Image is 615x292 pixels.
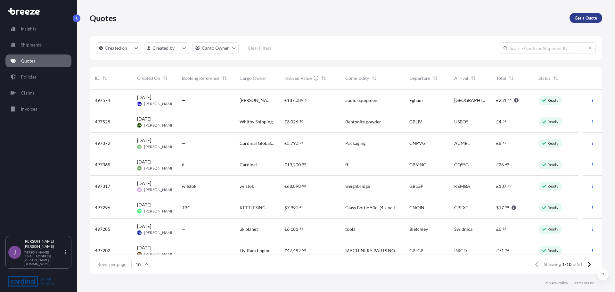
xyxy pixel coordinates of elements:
span: wilstok [240,183,254,189]
span: 68 [287,184,292,188]
p: [PERSON_NAME][EMAIL_ADDRESS][PERSON_NAME][DOMAIN_NAME] [24,250,63,266]
button: Sort [101,74,109,82]
span: 5 [287,141,290,146]
p: Insights [21,26,36,32]
input: Search Quote or Shipment ID... [500,42,596,54]
span: USBOS [454,119,468,125]
span: 3 [287,120,290,124]
span: [PERSON_NAME] [144,187,175,192]
span: [DATE] [137,94,151,101]
span: — [182,226,186,232]
span: 6 [499,227,501,231]
span: 13 [287,163,292,167]
p: Ready [547,205,558,210]
span: £ [496,163,499,167]
span: [PERSON_NAME] [144,101,175,106]
span: [DATE] [137,116,151,122]
a: Terms of Use [573,280,594,286]
span: £ [284,141,287,146]
span: , [290,120,291,124]
span: 1-10 [562,261,571,268]
span: RW [137,101,141,107]
span: $ [496,205,499,210]
p: Created by [152,45,175,51]
span: [PERSON_NAME] [144,144,175,149]
span: Total [496,75,506,81]
span: GBMNC [409,162,426,168]
span: . [301,249,302,251]
span: [DATE] [137,223,151,229]
p: Quotes [21,58,35,64]
span: Egham [409,97,423,104]
span: 790 [291,141,298,146]
span: , [292,248,293,253]
span: [PERSON_NAME] [144,252,175,257]
span: CC [138,208,141,214]
span: — [182,247,186,254]
span: Glass Bottle 50cl (4 x pallets). HS Code: 7010902000 Closure Wooden Top + Synthetic Cork. HS Code... [345,204,399,211]
span: — [182,97,186,104]
a: Privacy Policy [545,280,568,286]
span: Status [538,75,551,81]
span: TBC [182,204,191,211]
span: £ [284,163,287,167]
span: uk planet [240,226,258,232]
span: HH [137,165,141,171]
span: . [301,163,302,165]
span: [DATE] [137,180,151,187]
span: , [295,98,296,103]
span: Showing [544,261,561,268]
span: £ [496,227,499,231]
span: MACHINERY PARTS NON HAZ [345,247,399,254]
span: 56 [299,228,303,230]
span: [DATE] [137,202,151,208]
span: , [292,184,293,188]
span: 50 [302,249,306,251]
p: Ready [547,227,558,232]
span: , [290,227,291,231]
span: £ [496,141,499,146]
button: Sort [370,74,378,82]
span: £ [284,184,287,188]
span: 089 [296,98,303,103]
span: 69 [503,142,506,144]
button: Sort [320,74,327,82]
span: 497285 [95,226,110,232]
span: Whitby Shipping [240,119,273,125]
span: £ [284,120,287,124]
p: Quotes [90,13,116,23]
span: INICD [454,247,467,254]
span: 251 [499,98,506,103]
span: 497365 [95,162,110,168]
span: [PERSON_NAME] [144,123,175,128]
span: audio equipment [345,97,379,104]
p: Get a Quote [575,15,597,21]
span: . [504,163,505,165]
p: Ready [547,119,558,124]
span: 24 [505,249,509,251]
button: Sort [431,74,439,82]
p: Ready [547,141,558,146]
span: 492 [293,248,301,253]
p: Shipments [21,42,42,48]
span: 187 [287,98,295,103]
span: , [290,205,291,210]
span: 26 [499,163,504,167]
span: [GEOGRAPHIC_DATA] [454,97,486,104]
span: 497372 [95,140,110,146]
span: 8 [499,141,501,146]
span: Hy-Ram Engineering Co. Ltd [240,247,274,254]
span: 497528 [95,119,110,125]
span: JG [138,251,141,257]
span: KETTLESING [240,204,266,211]
span: Departure [409,75,430,81]
span: Booking Reference [182,75,219,81]
span: 898 [293,184,301,188]
span: ID [95,75,100,81]
button: Sort [507,74,515,82]
span: 47 [287,248,292,253]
